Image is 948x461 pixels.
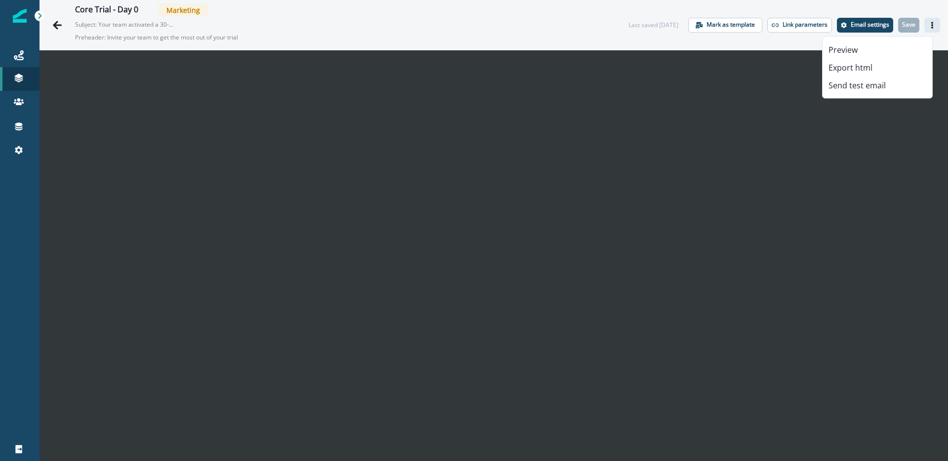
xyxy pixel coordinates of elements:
[13,9,27,23] img: Inflection
[823,41,932,59] button: Preview
[823,77,932,94] button: Send test email
[75,29,322,46] p: Preheader: Invite your team to get the most out of your trial
[837,18,893,33] button: Settings
[688,18,762,33] button: Mark as template
[783,21,828,28] p: Link parameters
[902,21,915,28] p: Save
[851,21,889,28] p: Email settings
[707,21,755,28] p: Mark as template
[629,21,678,30] div: Last saved [DATE]
[898,18,919,33] button: Save
[767,18,832,33] button: Link parameters
[158,4,208,16] span: Marketing
[75,5,138,16] div: Core Trial - Day 0
[823,59,932,77] button: Export html
[75,16,174,29] p: Subject: Your team activated a 30-Day Enterprise+ trial
[47,15,67,35] button: Go back
[924,18,940,33] button: Actions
